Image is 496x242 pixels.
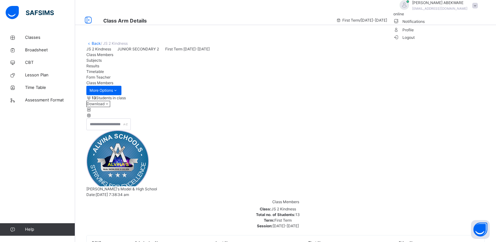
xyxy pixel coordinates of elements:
[25,85,75,91] span: Time Table
[471,220,490,239] button: Open asap
[96,192,129,197] span: [DATE] 7:38:34 am
[86,130,149,186] img: alvina.png
[87,101,105,106] span: Download
[25,72,75,78] span: Lesson Plan
[257,224,273,228] span: Session:
[86,75,110,80] span: Form Teacher
[25,59,75,66] span: CBT
[86,47,111,51] span: JS 2 Kindness
[256,212,295,217] span: Total no. of Students:
[260,207,271,211] span: Class:
[274,218,292,223] span: First Term
[25,34,75,41] span: Classes
[25,47,75,53] span: Broadsheet
[86,58,102,63] span: Subjects
[272,199,299,204] span: Class Members
[92,95,126,101] span: Students in class
[86,52,113,57] span: Class Members
[86,192,96,197] span: Date:
[393,17,481,25] span: Notifications
[295,212,300,217] span: 13
[92,95,96,100] b: 13
[103,18,147,24] span: Class Arm Details
[271,207,296,211] span: JS 2 Kindness
[25,226,75,233] span: Help
[273,224,299,228] span: [DATE]-[DATE]
[86,187,157,191] span: [PERSON_NAME]'s Model & High School
[393,34,415,41] span: Logout
[264,218,274,223] span: Term:
[393,34,481,40] li: dropdown-list-item-buttom-7
[412,7,468,10] span: [EMAIL_ADDRESS][DOMAIN_NAME]
[92,41,101,46] a: Back
[393,25,481,34] li: dropdown-list-item-text-4
[86,69,104,74] span: Timetable
[101,41,128,46] span: / JS 2 Kindness
[89,88,118,93] span: More Options
[393,25,481,34] span: Profile
[117,47,159,51] span: JUNIOR SECONDARY 2
[6,6,54,19] img: safsims
[165,47,210,51] span: First Term [DATE]-[DATE]
[86,64,99,68] span: Results
[336,18,387,23] span: session/term information
[25,97,75,103] span: Assessment Format
[393,17,481,25] li: dropdown-list-item-text-3
[393,11,481,17] li: dropdown-list-item-null-2
[393,12,404,16] span: online
[86,80,113,85] span: Class Members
